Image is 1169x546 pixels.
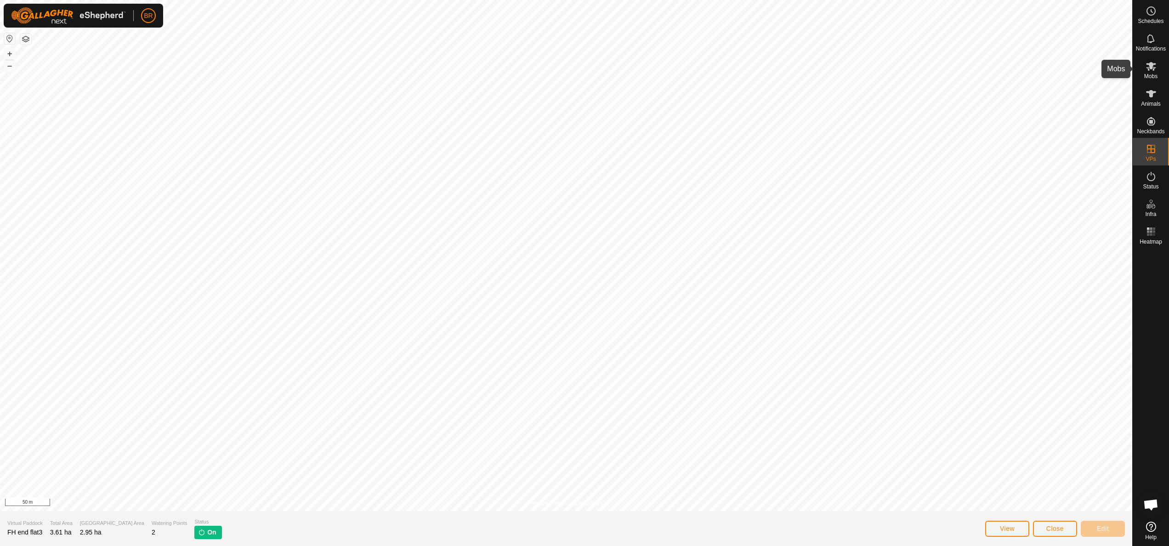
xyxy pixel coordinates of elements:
[4,48,15,59] button: +
[50,529,72,536] span: 3.61 ha
[1133,518,1169,544] a: Help
[1033,521,1077,537] button: Close
[144,11,153,21] span: BR
[50,519,73,527] span: Total Area
[1145,211,1156,217] span: Infra
[11,7,126,24] img: Gallagher Logo
[4,33,15,44] button: Reset Map
[1141,101,1161,107] span: Animals
[4,60,15,71] button: –
[7,529,42,536] span: FH end flat3
[80,519,144,527] span: [GEOGRAPHIC_DATA] Area
[152,519,187,527] span: Watering Points
[194,518,221,526] span: Status
[1144,74,1158,79] span: Mobs
[1146,156,1156,162] span: VPs
[1081,521,1125,537] button: Edit
[1137,491,1165,518] div: Open chat
[207,528,216,537] span: On
[1140,239,1162,245] span: Heatmap
[530,499,564,507] a: Privacy Policy
[1046,525,1064,532] span: Close
[1143,184,1158,189] span: Status
[1097,525,1109,532] span: Edit
[152,529,155,536] span: 2
[1000,525,1015,532] span: View
[1145,535,1157,540] span: Help
[80,529,102,536] span: 2.95 ha
[985,521,1029,537] button: View
[20,34,31,45] button: Map Layers
[198,529,205,536] img: turn-on
[7,519,43,527] span: Virtual Paddock
[575,499,602,507] a: Contact Us
[1137,129,1164,134] span: Neckbands
[1138,18,1163,24] span: Schedules
[1136,46,1166,51] span: Notifications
